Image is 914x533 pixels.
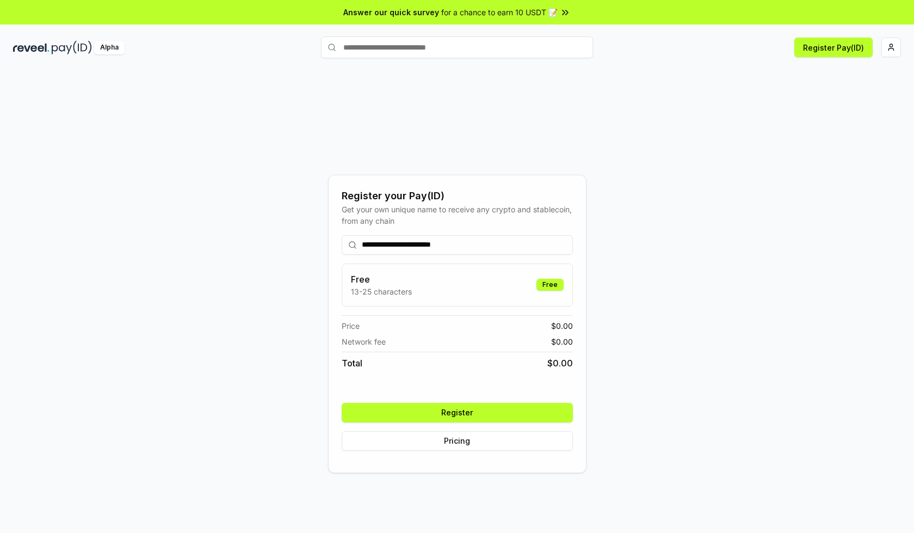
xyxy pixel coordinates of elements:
div: Register your Pay(ID) [342,188,573,204]
h3: Free [351,273,412,286]
span: Network fee [342,336,386,347]
div: Alpha [94,41,125,54]
span: Answer our quick survey [343,7,439,18]
img: pay_id [52,41,92,54]
div: Get your own unique name to receive any crypto and stablecoin, from any chain [342,204,573,226]
span: $ 0.00 [547,357,573,370]
button: Pricing [342,431,573,451]
div: Free [536,279,564,291]
img: reveel_dark [13,41,50,54]
span: $ 0.00 [551,320,573,332]
span: $ 0.00 [551,336,573,347]
span: Price [342,320,360,332]
button: Register Pay(ID) [794,38,873,57]
p: 13-25 characters [351,286,412,297]
button: Register [342,403,573,422]
span: Total [342,357,362,370]
span: for a chance to earn 10 USDT 📝 [441,7,558,18]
